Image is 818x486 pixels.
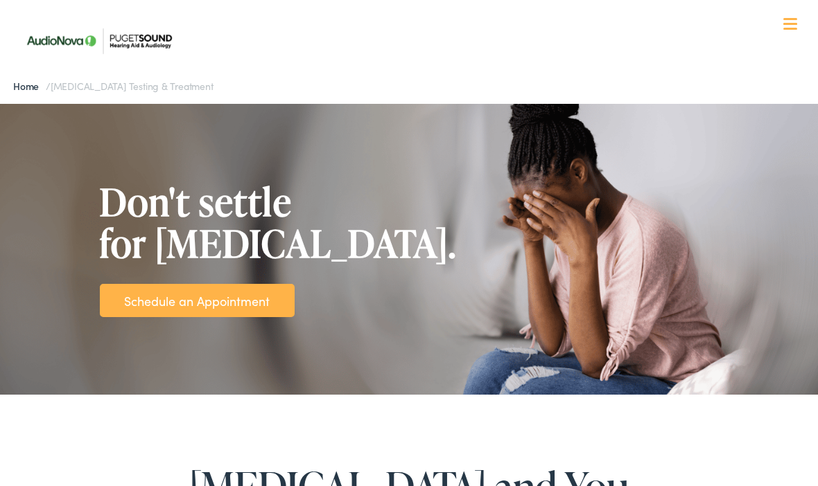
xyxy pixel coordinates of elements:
[100,181,457,263] h1: Don't settle for [MEDICAL_DATA].
[27,55,802,98] a: What We Offer
[124,291,270,310] a: Schedule an Appointment
[13,79,213,93] span: /
[51,79,214,93] span: [MEDICAL_DATA] Testing & Treatment
[13,79,46,93] a: Home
